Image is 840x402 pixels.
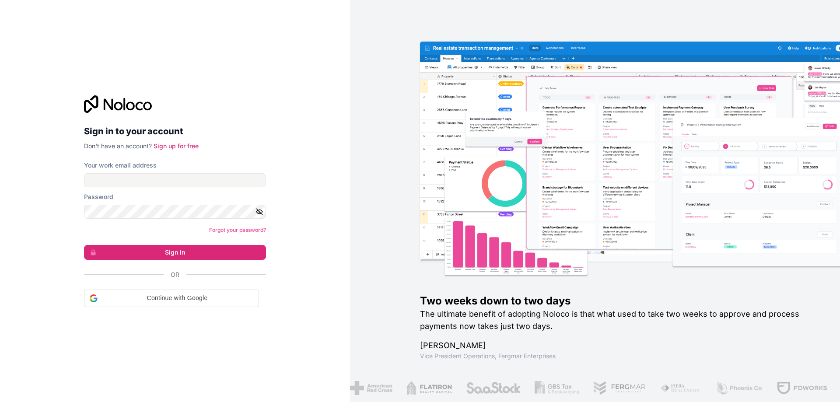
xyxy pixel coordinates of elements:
[548,381,601,395] img: /assets/fergmar-CudnrXN5.png
[154,142,199,150] a: Sign up for free
[84,245,266,260] button: Sign in
[615,381,656,395] img: /assets/fiera-fwj2N5v4.png
[490,381,534,395] img: /assets/gbstax-C-GtDUiK.png
[84,192,113,201] label: Password
[420,381,476,395] img: /assets/saastock-C6Zbiodz.png
[361,381,407,395] img: /assets/flatiron-C8eUkumj.png
[101,294,253,303] span: Continue with Google
[84,173,266,187] input: Email address
[84,123,266,139] h2: Sign in to your account
[84,290,259,307] div: Continue with Google
[420,294,812,308] h1: Two weeks down to two days
[670,381,717,395] img: /assets/phoenix-BREaitsQ.png
[420,308,812,332] h2: The ultimate benefit of adopting Noloco is that what used to take two weeks to approve and proces...
[84,205,266,219] input: Password
[420,352,812,360] h1: Vice President Operations , Fergmar Enterprises
[84,142,152,150] span: Don't have an account?
[420,339,812,352] h1: [PERSON_NAME]
[731,381,782,395] img: /assets/fdworks-Bi04fVtw.png
[171,270,179,279] span: Or
[84,161,157,170] label: Your work email address
[209,227,266,233] a: Forgot your password?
